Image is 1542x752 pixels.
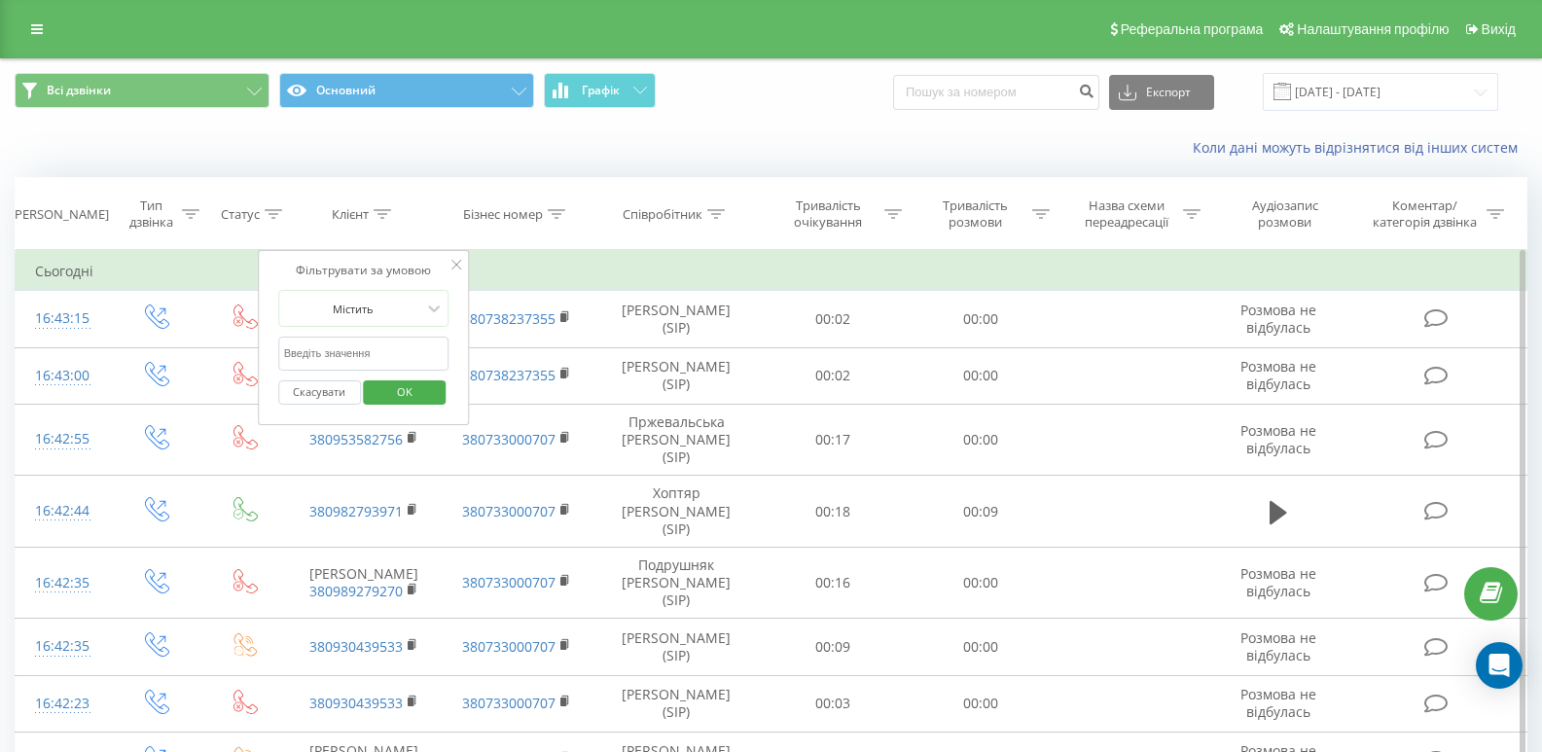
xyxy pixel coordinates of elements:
div: Коментар/категорія дзвінка [1368,197,1482,231]
span: Розмова не відбулась [1240,685,1316,721]
a: 380733000707 [462,694,556,712]
button: Експорт [1109,75,1214,110]
span: Всі дзвінки [47,83,111,98]
div: 16:43:00 [35,357,90,395]
div: 16:42:35 [35,564,90,602]
a: 380930439533 [309,694,403,712]
span: OK [377,376,432,407]
td: 00:00 [907,404,1055,476]
td: 00:00 [907,291,1055,347]
div: Назва схеми переадресації [1074,197,1178,231]
span: Розмова не відбулась [1240,301,1316,337]
div: [PERSON_NAME] [11,206,109,223]
span: Розмова не відбулась [1240,357,1316,393]
div: Співробітник [623,206,702,223]
td: 00:00 [907,347,1055,404]
td: 00:09 [759,619,907,675]
input: Пошук за номером [893,75,1099,110]
a: 380733000707 [462,573,556,591]
div: Аудіозапис розмови [1225,197,1345,231]
td: Пржевальська [PERSON_NAME] (SIP) [593,404,759,476]
a: 380982793971 [309,502,403,520]
td: [PERSON_NAME] (SIP) [593,291,759,347]
td: 00:17 [759,404,907,476]
a: 380733000707 [462,430,556,448]
div: Фільтрувати за умовою [278,261,449,280]
button: Скасувати [278,380,361,405]
td: 00:02 [759,347,907,404]
a: 380989279270 [309,582,403,600]
span: Розмова не відбулась [1240,628,1316,664]
td: [PERSON_NAME] (SIP) [593,675,759,732]
input: Введіть значення [278,337,449,371]
button: OK [364,380,447,405]
div: 16:42:44 [35,492,90,530]
div: Тривалість розмови [924,197,1027,231]
div: 16:43:15 [35,300,90,338]
a: Коли дані можуть відрізнятися вiд інших систем [1193,138,1527,157]
span: Налаштування профілю [1297,21,1449,37]
td: 00:16 [759,547,907,619]
td: Хоптяр [PERSON_NAME] (SIP) [593,476,759,548]
button: Основний [279,73,534,108]
a: 380738237355 [462,309,556,328]
div: Статус [221,206,260,223]
button: Графік [544,73,656,108]
a: 380733000707 [462,637,556,656]
div: Клієнт [332,206,369,223]
span: Реферальна програма [1121,21,1264,37]
td: 00:02 [759,291,907,347]
div: 16:42:23 [35,685,90,723]
td: 00:09 [907,476,1055,548]
td: 00:18 [759,476,907,548]
span: Розмова не відбулась [1240,564,1316,600]
span: Вихід [1482,21,1516,37]
td: Подрушняк [PERSON_NAME] (SIP) [593,547,759,619]
td: 00:00 [907,547,1055,619]
a: 380953582756 [309,430,403,448]
td: [PERSON_NAME] (SIP) [593,347,759,404]
td: Сьогодні [16,252,1527,291]
td: 00:03 [759,675,907,732]
a: 380930439533 [309,637,403,656]
div: Тип дзвінка [126,197,176,231]
button: Всі дзвінки [15,73,269,108]
div: 16:42:35 [35,627,90,665]
td: 00:00 [907,675,1055,732]
td: 00:00 [907,619,1055,675]
a: 380738237355 [462,366,556,384]
td: [PERSON_NAME] [287,547,441,619]
div: Open Intercom Messenger [1476,642,1523,689]
span: Графік [582,84,620,97]
div: Тривалість очікування [776,197,879,231]
a: 380733000707 [462,502,556,520]
span: Розмова не відбулась [1240,421,1316,457]
td: [PERSON_NAME] (SIP) [593,619,759,675]
div: 16:42:55 [35,420,90,458]
div: Бізнес номер [463,206,543,223]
